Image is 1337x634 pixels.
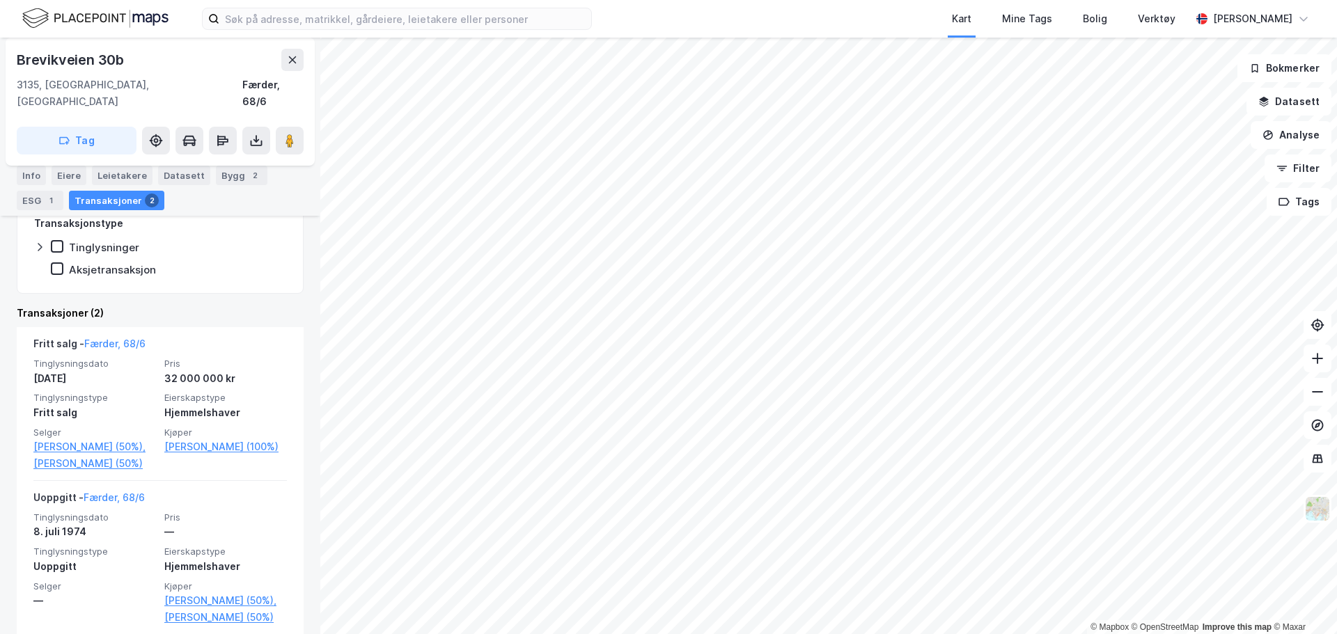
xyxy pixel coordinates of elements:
[158,166,210,185] div: Datasett
[1267,188,1331,216] button: Tags
[17,49,127,71] div: Brevikveien 30b
[44,193,58,207] div: 1
[33,489,145,512] div: Uoppgitt -
[219,8,591,29] input: Søk på adresse, matrikkel, gårdeiere, leietakere eller personer
[33,392,156,404] span: Tinglysningstype
[33,370,156,387] div: [DATE]
[164,404,287,421] div: Hjemmelshaver
[33,546,156,557] span: Tinglysningstype
[33,335,146,358] div: Fritt salg -
[1083,10,1107,27] div: Bolig
[164,358,287,370] span: Pris
[1265,154,1331,182] button: Filter
[1090,622,1129,632] a: Mapbox
[1132,622,1199,632] a: OpenStreetMap
[17,166,46,185] div: Info
[33,592,156,609] div: —
[33,427,156,438] span: Selger
[164,392,287,404] span: Eierskapstype
[164,512,287,523] span: Pris
[242,77,304,110] div: Færder, 68/6
[164,438,287,455] a: [PERSON_NAME] (100%)
[84,338,146,349] a: Færder, 68/6
[33,512,156,523] span: Tinglysningsdato
[33,580,156,592] span: Selger
[33,558,156,575] div: Uoppgitt
[164,427,287,438] span: Kjøper
[216,166,267,185] div: Bygg
[33,455,156,472] a: [PERSON_NAME] (50%)
[84,491,145,503] a: Færder, 68/6
[1002,10,1052,27] div: Mine Tags
[69,241,139,254] div: Tinglysninger
[69,263,156,276] div: Aksjetransaksjon
[952,10,971,27] div: Kart
[248,168,262,182] div: 2
[1237,54,1331,82] button: Bokmerker
[1203,622,1272,632] a: Improve this map
[34,215,123,232] div: Transaksjonstype
[164,546,287,557] span: Eierskapstype
[33,438,156,455] a: [PERSON_NAME] (50%),
[17,127,136,154] button: Tag
[1267,567,1337,634] iframe: Chat Widget
[164,592,287,609] a: [PERSON_NAME] (50%),
[1246,88,1331,116] button: Datasett
[1251,121,1331,149] button: Analyse
[145,193,159,207] div: 2
[33,358,156,370] span: Tinglysningsdato
[17,77,242,110] div: 3135, [GEOGRAPHIC_DATA], [GEOGRAPHIC_DATA]
[92,166,153,185] div: Leietakere
[69,191,164,210] div: Transaksjoner
[1138,10,1175,27] div: Verktøy
[164,580,287,592] span: Kjøper
[33,404,156,421] div: Fritt salg
[22,6,169,31] img: logo.f888ab2527a4732fd821a326f86c7f29.svg
[1304,496,1331,522] img: Z
[164,523,287,540] div: —
[52,166,86,185] div: Eiere
[17,191,63,210] div: ESG
[1213,10,1292,27] div: [PERSON_NAME]
[33,523,156,540] div: 8. juli 1974
[17,305,304,322] div: Transaksjoner (2)
[164,558,287,575] div: Hjemmelshaver
[164,370,287,387] div: 32 000 000 kr
[164,609,287,626] a: [PERSON_NAME] (50%)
